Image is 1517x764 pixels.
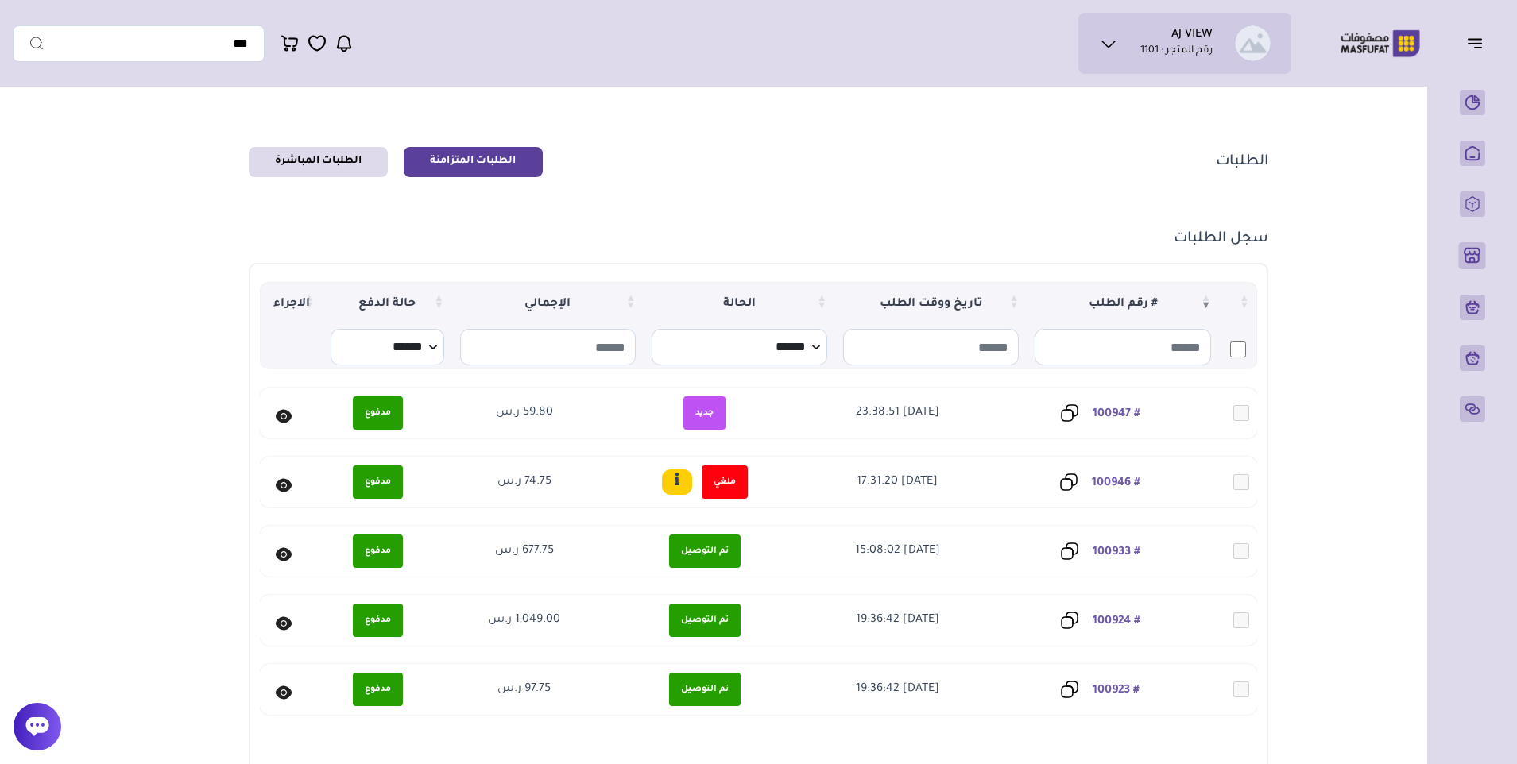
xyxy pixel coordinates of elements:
[1027,282,1219,326] div: # رقم الطلب
[1219,282,1257,326] th: : activate to sort column ascending
[1426,673,1497,744] iframe: Webchat Widget
[644,282,834,326] div: الحالة
[441,457,609,507] td: 74.75 ر.س
[1216,152,1268,172] h1: الطلبات
[1027,282,1219,326] th: # رقم الطلب : activate to sort column ascending
[683,396,726,430] span: جديد
[1140,44,1213,60] p: رقم المتجر : 1101
[353,534,403,568] span: مدفوع
[669,604,741,637] span: تم التوصيل
[1329,28,1431,59] img: Logo
[441,664,609,715] td: 97.75 ر.س
[1093,684,1140,696] a: # 100923
[644,282,834,326] th: الحالة : activate to sort column ascending
[856,614,939,627] span: [DATE] 19:36:42
[353,396,403,430] span: مدفوع
[452,282,644,326] th: الإجمالي : activate to sort column ascending
[323,282,452,326] th: حالة الدفع : activate to sort column ascending
[441,526,609,577] td: 677.75 ر.س
[669,673,741,706] span: تم التوصيل
[249,147,388,177] a: الطلبات المباشرة
[1093,407,1140,420] a: # 100947
[441,388,609,438] td: 59.80 ر.س
[856,407,939,419] span: [DATE] 23:38:51
[260,282,323,326] div: الاجراء
[835,282,1027,326] div: تاريخ ووقت الطلب
[353,465,403,499] span: مدفوع
[1235,25,1271,61] img: AJ VIEW
[441,595,609,646] td: 1,049.00 ر.س
[323,282,452,326] div: حالة الدفع
[855,545,940,558] span: [DATE] 15:08:02
[1093,546,1140,558] a: # 100933
[260,282,323,326] th: الاجراء : activate to sort column ascending
[404,147,543,177] a: الطلبات المتزامنة
[1171,28,1213,44] h1: AJ VIEW
[1174,230,1268,249] h1: سجل الطلبات
[702,465,748,499] span: ملغي
[1093,615,1140,627] a: # 100924
[353,604,403,637] span: مدفوع
[1092,477,1140,489] a: # 100946
[835,282,1027,326] th: تاريخ ووقت الطلب : activate to sort column ascending
[856,683,939,696] span: [DATE] 19:36:42
[452,282,644,326] div: الإجمالي
[669,534,741,568] span: تم التوصيل
[353,673,403,706] span: مدفوع
[857,476,938,488] span: [DATE] 17:31:20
